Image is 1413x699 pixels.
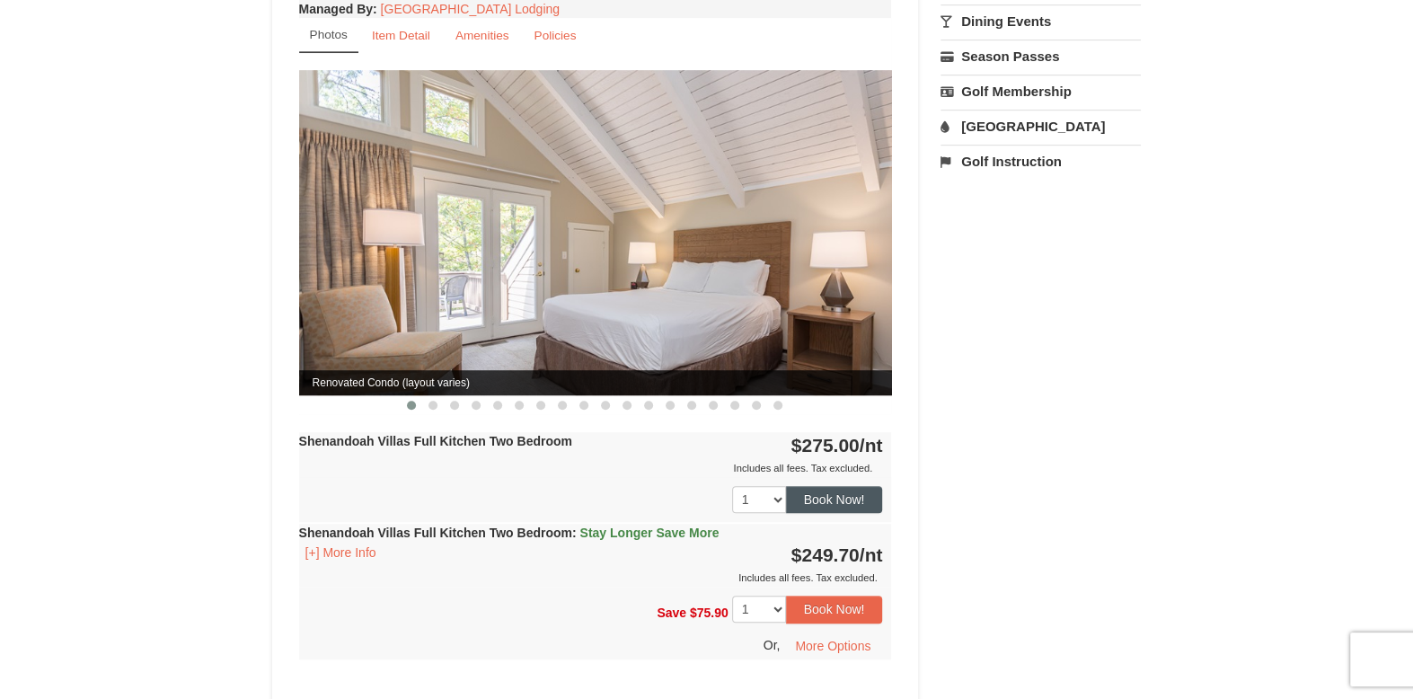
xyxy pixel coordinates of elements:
[690,606,729,620] span: $75.90
[786,596,883,623] button: Book Now!
[299,543,383,562] button: [+] More Info
[310,28,348,41] small: Photos
[657,606,686,620] span: Save
[299,18,358,53] a: Photos
[299,434,572,448] strong: Shenandoah Villas Full Kitchen Two Bedroom
[941,75,1141,108] a: Golf Membership
[572,526,577,540] span: :
[941,145,1141,178] a: Golf Instruction
[522,18,587,53] a: Policies
[764,637,781,651] span: Or,
[299,70,892,394] img: Renovated Condo (layout varies)
[360,18,442,53] a: Item Detail
[299,2,373,16] span: Managed By
[372,29,430,42] small: Item Detail
[534,29,576,42] small: Policies
[444,18,521,53] a: Amenities
[299,370,892,395] span: Renovated Condo (layout varies)
[791,435,883,456] strong: $275.00
[299,526,720,540] strong: Shenandoah Villas Full Kitchen Two Bedroom
[941,4,1141,38] a: Dining Events
[783,633,882,659] button: More Options
[941,40,1141,73] a: Season Passes
[786,486,883,513] button: Book Now!
[455,29,509,42] small: Amenities
[299,569,883,587] div: Includes all fees. Tax excluded.
[299,2,377,16] strong: :
[579,526,719,540] span: Stay Longer Save More
[860,544,883,565] span: /nt
[941,110,1141,143] a: [GEOGRAPHIC_DATA]
[381,2,560,16] a: [GEOGRAPHIC_DATA] Lodging
[791,544,860,565] span: $249.70
[860,435,883,456] span: /nt
[299,459,883,477] div: Includes all fees. Tax excluded.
